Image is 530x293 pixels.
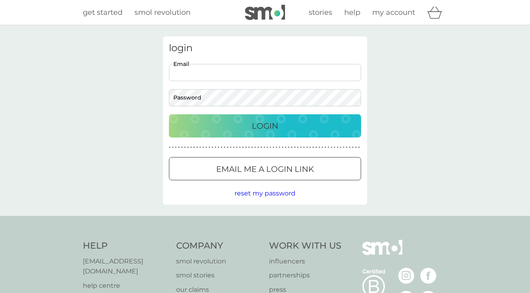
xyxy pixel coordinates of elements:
a: smol revolution [176,256,261,267]
p: ● [343,146,345,149]
p: ● [300,146,302,149]
p: ● [172,146,174,149]
a: smol stories [176,270,261,281]
a: partnerships [269,270,341,281]
p: ● [306,146,308,149]
p: ● [218,146,219,149]
img: visit the smol Facebook page [420,268,436,284]
a: help [344,7,360,18]
a: stories [309,7,332,18]
p: ● [224,146,225,149]
p: ● [181,146,183,149]
p: ● [267,146,268,149]
p: ● [297,146,299,149]
p: ● [169,146,171,149]
p: ● [263,146,265,149]
p: ● [346,146,347,149]
a: smol revolution [135,7,191,18]
p: ● [261,146,262,149]
p: ● [303,146,305,149]
p: ● [321,146,323,149]
h4: Work With Us [269,240,341,252]
p: ● [251,146,253,149]
p: ● [291,146,293,149]
span: stories [309,8,332,17]
p: ● [273,146,274,149]
a: my account [372,7,415,18]
span: get started [83,8,122,17]
span: reset my password [235,189,295,197]
p: ● [355,146,357,149]
p: ● [242,146,244,149]
p: ● [270,146,271,149]
p: ● [257,146,259,149]
a: [EMAIL_ADDRESS][DOMAIN_NAME] [83,256,168,277]
p: ● [197,146,198,149]
p: Login [252,120,278,132]
p: ● [236,146,238,149]
button: Login [169,114,361,138]
p: ● [233,146,235,149]
p: ● [340,146,341,149]
p: ● [276,146,277,149]
button: reset my password [235,188,295,199]
p: ● [221,146,223,149]
span: help [344,8,360,17]
h4: Company [176,240,261,252]
span: smol revolution [135,8,191,17]
p: ● [227,146,229,149]
p: ● [285,146,287,149]
p: ● [245,146,247,149]
p: ● [193,146,195,149]
p: ● [190,146,192,149]
p: ● [230,146,232,149]
p: ● [309,146,311,149]
button: Email me a login link [169,157,361,180]
a: influencers [269,256,341,267]
p: ● [325,146,326,149]
p: ● [294,146,296,149]
p: ● [187,146,189,149]
p: ● [206,146,207,149]
p: ● [203,146,204,149]
p: ● [352,146,354,149]
p: ● [178,146,180,149]
p: ● [175,146,177,149]
p: ● [331,146,332,149]
p: ● [358,146,360,149]
p: ● [328,146,329,149]
h3: login [169,42,361,54]
img: smol [362,240,402,267]
h4: Help [83,240,168,252]
p: ● [337,146,338,149]
p: ● [199,146,201,149]
p: ● [255,146,256,149]
p: ● [312,146,314,149]
p: ● [334,146,335,149]
p: ● [248,146,250,149]
p: ● [239,146,241,149]
p: ● [215,146,216,149]
p: ● [315,146,317,149]
p: ● [279,146,281,149]
span: my account [372,8,415,17]
img: smol [245,5,285,20]
p: ● [349,146,351,149]
a: get started [83,7,122,18]
p: ● [212,146,213,149]
p: ● [209,146,210,149]
p: ● [319,146,320,149]
p: ● [282,146,283,149]
div: basket [427,4,447,20]
p: ● [288,146,289,149]
a: help centre [83,281,168,291]
img: visit the smol Instagram page [398,268,414,284]
p: ● [184,146,186,149]
p: Email me a login link [216,163,314,175]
